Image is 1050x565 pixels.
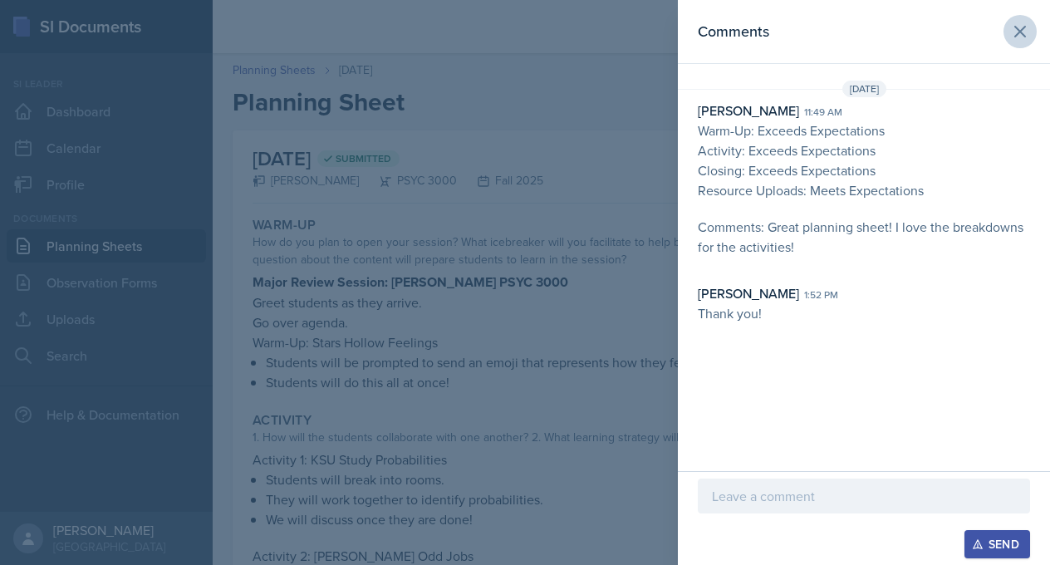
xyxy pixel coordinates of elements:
div: 1:52 pm [804,287,838,302]
p: Warm-Up: Exceeds Expectations [698,120,1030,140]
span: [DATE] [842,81,886,97]
p: Resource Uploads: Meets Expectations [698,180,1030,200]
p: Activity: Exceeds Expectations [698,140,1030,160]
div: 11:49 am [804,105,842,120]
div: Send [975,538,1019,551]
button: Send [964,530,1030,558]
div: [PERSON_NAME] [698,283,799,303]
p: Closing: Exceeds Expectations [698,160,1030,180]
div: [PERSON_NAME] [698,101,799,120]
p: Comments: Great planning sheet! I love the breakdowns for the activities! [698,217,1030,257]
h2: Comments [698,20,769,43]
p: Thank you! [698,303,1030,323]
